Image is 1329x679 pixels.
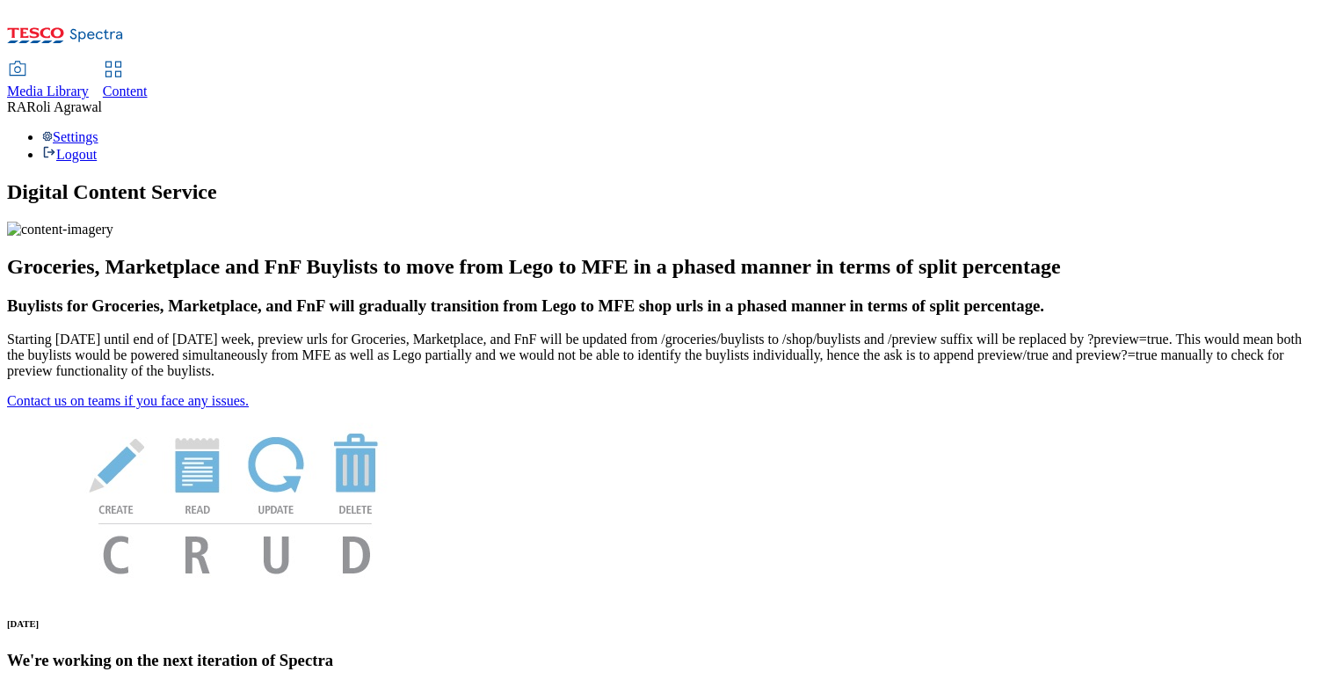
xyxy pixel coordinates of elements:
p: Starting [DATE] until end of [DATE] week, preview urls for Groceries, Marketplace, and FnF will b... [7,332,1322,379]
a: Logout [42,147,97,162]
a: Settings [42,129,98,144]
span: Roli Agrawal [26,99,102,114]
h2: Groceries, Marketplace and FnF Buylists to move from Lego to MFE in a phased manner in terms of s... [7,255,1322,279]
h1: Digital Content Service [7,180,1322,204]
a: Contact us on teams if you face any issues. [7,393,249,408]
img: content-imagery [7,222,113,237]
h3: We're working on the next iteration of Spectra [7,651,1322,670]
h6: [DATE] [7,618,1322,629]
span: RA [7,99,26,114]
span: Content [103,84,148,99]
a: Media Library [7,62,89,99]
span: Media Library [7,84,89,99]
img: News Image [7,409,464,593]
h3: Buylists for Groceries, Marketplace, and FnF will gradually transition from Lego to MFE shop urls... [7,296,1322,316]
a: Content [103,62,148,99]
